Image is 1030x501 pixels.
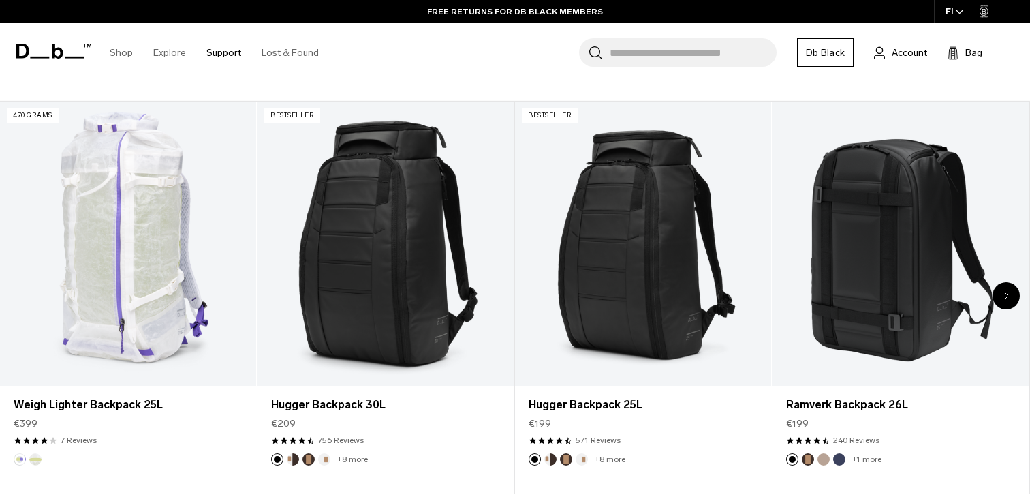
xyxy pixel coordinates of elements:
[772,102,1029,386] a: Ramverk Backpack 26L
[110,29,133,77] a: Shop
[576,453,588,466] button: Oatmilk
[544,453,557,466] button: Cappuccino
[257,102,514,386] a: Hugger Backpack 30L
[576,434,621,446] a: 571 reviews
[206,29,241,77] a: Support
[318,453,330,466] button: Oatmilk
[817,453,830,466] button: Fogbow Beige
[965,46,982,60] span: Bag
[337,455,368,464] a: +8 more
[29,453,42,466] button: Diffusion
[529,416,551,431] span: €199
[529,397,758,413] a: Hugger Backpack 25L
[257,101,515,494] div: 2 / 20
[515,102,771,386] a: Hugger Backpack 25L
[948,44,982,61] button: Bag
[522,108,578,123] p: Bestseller
[993,282,1020,309] div: Next slide
[271,416,296,431] span: €209
[802,453,814,466] button: Espresso
[7,108,59,123] p: 470 grams
[271,397,500,413] a: Hugger Backpack 30L
[318,434,364,446] a: 756 reviews
[61,434,97,446] a: 7 reviews
[302,453,315,466] button: Espresso
[852,455,881,464] a: +1 more
[833,434,879,446] a: 240 reviews
[786,416,809,431] span: €199
[595,455,625,464] a: +8 more
[560,453,572,466] button: Espresso
[262,29,319,77] a: Lost & Found
[99,23,329,82] nav: Main Navigation
[515,101,772,494] div: 3 / 20
[14,453,26,466] button: Aurora
[287,453,299,466] button: Cappuccino
[271,453,283,466] button: Black Out
[264,108,320,123] p: Bestseller
[786,397,1015,413] a: Ramverk Backpack 26L
[14,397,243,413] a: Weigh Lighter Backpack 25L
[772,101,1030,494] div: 4 / 20
[14,416,37,431] span: €399
[153,29,186,77] a: Explore
[874,44,927,61] a: Account
[427,5,603,18] a: FREE RETURNS FOR DB BLACK MEMBERS
[529,453,541,466] button: Black Out
[833,453,845,466] button: Blue Hour
[892,46,927,60] span: Account
[786,453,798,466] button: Black Out
[797,38,854,67] a: Db Black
